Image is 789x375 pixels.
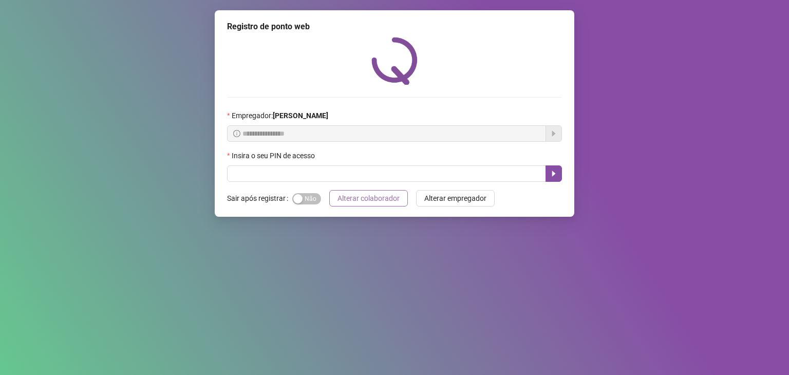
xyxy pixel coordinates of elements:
[273,111,328,120] strong: [PERSON_NAME]
[550,170,558,178] span: caret-right
[232,110,328,121] span: Empregador :
[329,190,408,207] button: Alterar colaborador
[424,193,486,204] span: Alterar empregador
[233,130,240,137] span: info-circle
[227,150,322,161] label: Insira o seu PIN de acesso
[337,193,400,204] span: Alterar colaborador
[371,37,418,85] img: QRPoint
[227,21,562,33] div: Registro de ponto web
[416,190,495,207] button: Alterar empregador
[227,190,292,207] label: Sair após registrar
